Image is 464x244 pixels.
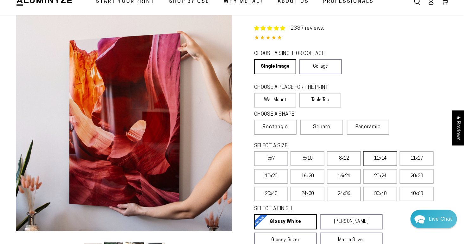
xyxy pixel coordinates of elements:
[254,214,317,229] a: Glossy White
[355,125,381,130] span: Panoramic
[254,169,288,184] label: 10x20
[299,93,342,107] label: Table Top
[313,123,330,131] span: Square
[254,50,336,58] legend: CHOOSE A SINGLE OR COLLAGE
[400,169,434,184] label: 20x30
[254,59,296,74] a: Single Image
[400,187,434,201] label: 40x60
[254,84,335,91] legend: CHOOSE A PLACE FOR THE PRINT
[411,210,457,228] div: Chat widget toggle
[254,151,288,166] label: 5x7
[299,59,342,74] a: Collage
[363,187,397,201] label: 30x40
[327,187,361,201] label: 24x36
[429,210,452,228] div: Contact Us Directly
[320,214,383,229] a: [PERSON_NAME]
[291,169,324,184] label: 16x20
[254,187,288,201] label: 20x40
[291,151,324,166] label: 8x10
[254,111,336,118] legend: CHOOSE A SHAPE
[327,169,361,184] label: 16x24
[327,151,361,166] label: 8x12
[291,26,324,31] a: 2337 reviews.
[263,123,288,131] span: Rectangle
[254,34,448,43] div: 4.85 out of 5.0 stars
[291,187,324,201] label: 24x30
[363,169,397,184] label: 20x24
[400,151,434,166] label: 11x17
[452,110,464,145] div: Click to open Judge.me floating reviews tab
[254,205,368,213] legend: SELECT A FINISH
[254,143,368,150] legend: SELECT A SIZE
[363,151,397,166] label: 11x14
[254,93,296,107] label: Wall Mount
